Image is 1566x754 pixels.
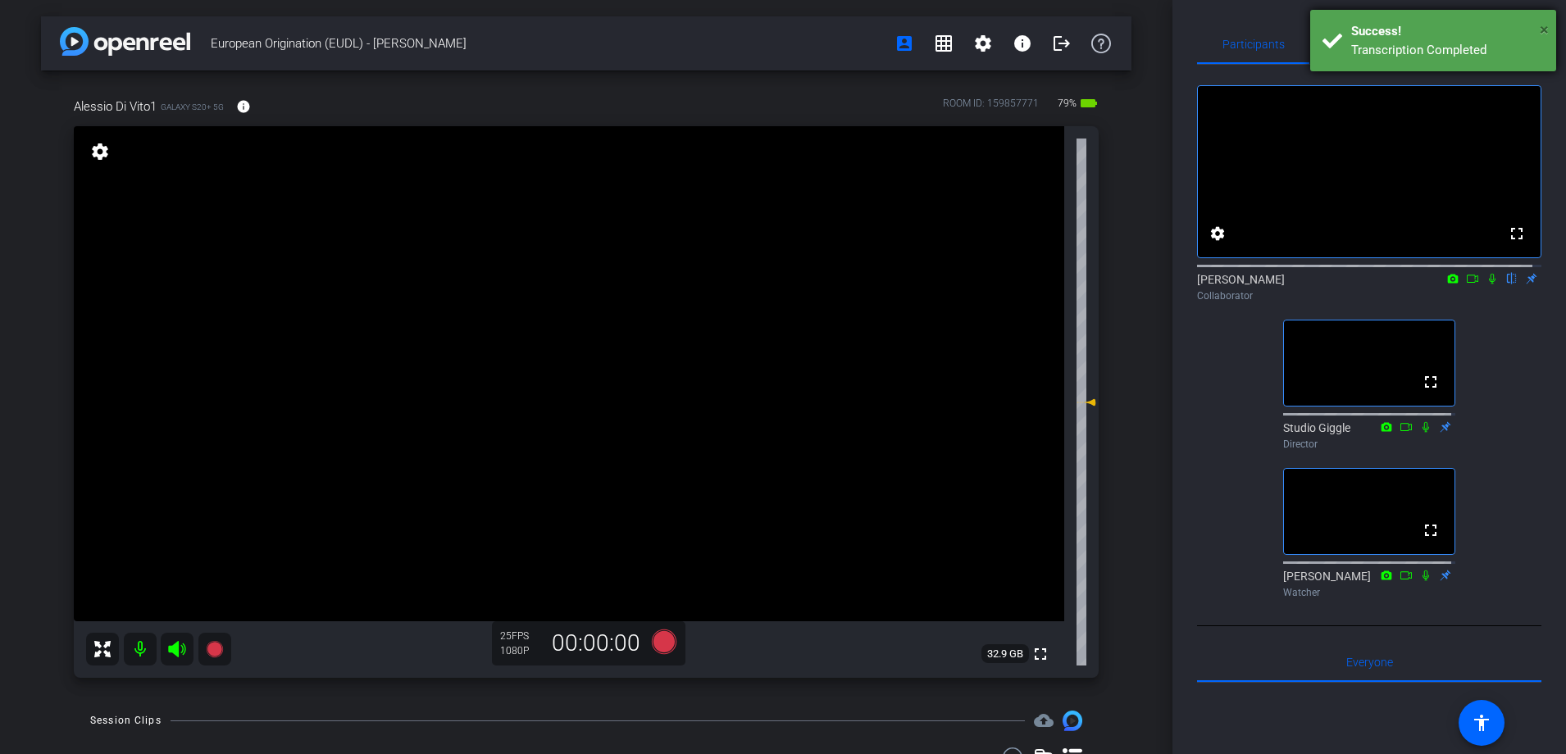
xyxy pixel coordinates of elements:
[1346,656,1393,668] span: Everyone
[74,98,157,116] span: Alessio Di Vito1
[1351,22,1544,41] div: Success!
[1208,224,1227,243] mat-icon: settings
[1283,420,1455,452] div: Studio Giggle
[973,34,993,53] mat-icon: settings
[1540,20,1549,39] span: ×
[90,712,162,729] div: Session Clips
[1283,437,1455,452] div: Director
[1197,271,1541,303] div: [PERSON_NAME]
[1055,90,1079,116] span: 79%
[1013,34,1032,53] mat-icon: info
[1502,270,1522,285] mat-icon: flip
[512,630,529,642] span: FPS
[1283,568,1455,600] div: [PERSON_NAME]
[161,101,224,113] span: Galaxy S20+ 5G
[981,644,1029,664] span: 32.9 GB
[1421,372,1441,392] mat-icon: fullscreen
[1034,711,1054,730] span: Destinations for your clips
[1507,224,1527,243] mat-icon: fullscreen
[1222,39,1285,50] span: Participants
[1063,711,1082,730] img: Session clips
[1197,288,1541,303] div: Collaborator
[1540,17,1549,42] button: Close
[211,27,885,60] span: European Origination (EUDL) - [PERSON_NAME]
[1052,34,1072,53] mat-icon: logout
[1077,393,1096,412] mat-icon: 0 dB
[1031,644,1050,664] mat-icon: fullscreen
[500,629,541,643] div: 25
[1351,41,1544,60] div: Transcription Completed
[1034,711,1054,730] mat-icon: cloud_upload
[541,629,651,657] div: 00:00:00
[60,27,190,56] img: app-logo
[1283,585,1455,600] div: Watcher
[1421,520,1441,540] mat-icon: fullscreen
[943,96,1039,120] div: ROOM ID: 159857771
[89,142,112,161] mat-icon: settings
[1079,93,1099,113] mat-icon: battery_std
[500,644,541,657] div: 1080P
[236,99,251,114] mat-icon: info
[934,34,954,53] mat-icon: grid_on
[895,34,914,53] mat-icon: account_box
[1472,713,1491,733] mat-icon: accessibility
